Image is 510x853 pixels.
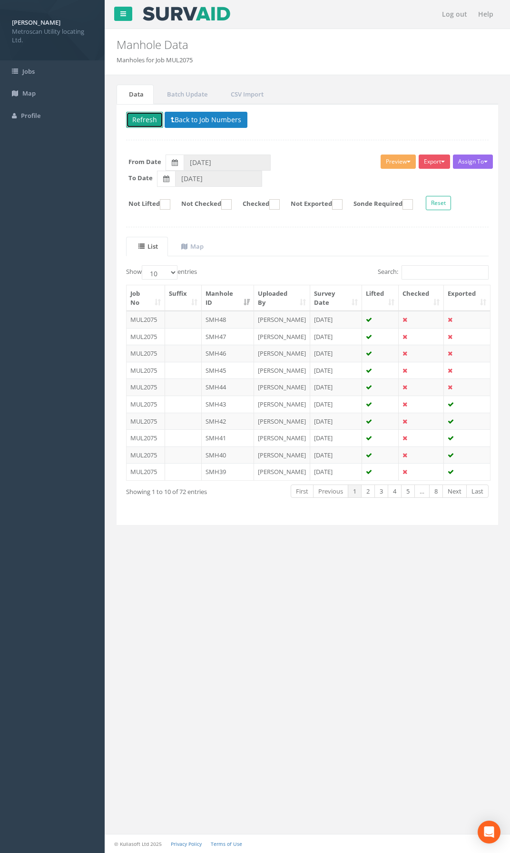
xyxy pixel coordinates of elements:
[172,199,232,210] label: Not Checked
[444,285,490,311] th: Exported: activate to sort column ascending
[202,378,254,396] td: SMH44
[117,85,154,104] a: Data
[233,199,280,210] label: Checked
[127,311,165,328] td: MUL2075
[291,485,314,498] a: First
[388,485,402,498] a: 4
[22,89,36,97] span: Map
[128,157,161,166] label: From Date
[202,345,254,362] td: SMH46
[254,429,310,446] td: [PERSON_NAME]
[171,841,202,847] a: Privacy Policy
[169,237,214,256] a: Map
[254,446,310,464] td: [PERSON_NAME]
[361,485,375,498] a: 2
[202,429,254,446] td: SMH41
[117,56,193,65] li: Manholes for Job MUL2075
[310,345,362,362] td: [DATE]
[175,171,262,187] input: To Date
[12,18,60,27] strong: [PERSON_NAME]
[254,285,310,311] th: Uploaded By: activate to sort column ascending
[218,85,274,104] a: CSV Import
[254,328,310,345] td: [PERSON_NAME]
[127,413,165,430] td: MUL2075
[127,446,165,464] td: MUL2075
[202,311,254,328] td: SMH48
[202,446,254,464] td: SMH40
[310,463,362,480] td: [DATE]
[127,463,165,480] td: MUL2075
[202,285,254,311] th: Manhole ID: activate to sort column ascending
[12,27,93,45] span: Metroscan Utility locating Ltd.
[202,362,254,379] td: SMH45
[21,111,40,120] span: Profile
[399,285,444,311] th: Checked: activate to sort column ascending
[419,155,450,169] button: Export
[254,413,310,430] td: [PERSON_NAME]
[429,485,443,498] a: 8
[126,265,197,280] label: Show entries
[310,413,362,430] td: [DATE]
[442,485,467,498] a: Next
[254,311,310,328] td: [PERSON_NAME]
[127,328,165,345] td: MUL2075
[117,39,498,51] h2: Manhole Data
[126,484,269,496] div: Showing 1 to 10 of 72 entries
[127,378,165,396] td: MUL2075
[401,485,415,498] a: 5
[310,328,362,345] td: [DATE]
[426,196,451,210] button: Reset
[128,174,153,183] label: To Date
[310,378,362,396] td: [DATE]
[127,429,165,446] td: MUL2075
[138,242,158,251] uib-tab-heading: List
[165,112,247,128] button: Back to Job Numbers
[155,85,217,104] a: Batch Update
[362,285,399,311] th: Lifted: activate to sort column ascending
[313,485,348,498] a: Previous
[114,841,162,847] small: © Kullasoft Ltd 2025
[453,155,493,169] button: Assign To
[211,841,242,847] a: Terms of Use
[310,311,362,328] td: [DATE]
[119,199,170,210] label: Not Lifted
[281,199,343,210] label: Not Exported
[127,345,165,362] td: MUL2075
[254,378,310,396] td: [PERSON_NAME]
[181,242,204,251] uib-tab-heading: Map
[381,155,416,169] button: Preview
[378,265,489,280] label: Search:
[374,485,388,498] a: 3
[254,463,310,480] td: [PERSON_NAME]
[402,265,489,280] input: Search:
[348,485,362,498] a: 1
[202,396,254,413] td: SMH43
[22,67,35,76] span: Jobs
[202,463,254,480] td: SMH39
[478,821,500,843] div: Open Intercom Messenger
[126,112,163,128] button: Refresh
[254,345,310,362] td: [PERSON_NAME]
[142,265,177,280] select: Showentries
[254,396,310,413] td: [PERSON_NAME]
[310,446,362,464] td: [DATE]
[254,362,310,379] td: [PERSON_NAME]
[165,285,202,311] th: Suffix: activate to sort column ascending
[202,413,254,430] td: SMH42
[127,362,165,379] td: MUL2075
[344,199,413,210] label: Sonde Required
[127,285,165,311] th: Job No: activate to sort column ascending
[414,485,430,498] a: …
[12,16,93,45] a: [PERSON_NAME] Metroscan Utility locating Ltd.
[310,362,362,379] td: [DATE]
[466,485,489,498] a: Last
[310,429,362,446] td: [DATE]
[184,155,271,171] input: From Date
[127,396,165,413] td: MUL2075
[310,396,362,413] td: [DATE]
[202,328,254,345] td: SMH47
[310,285,362,311] th: Survey Date: activate to sort column ascending
[126,237,168,256] a: List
